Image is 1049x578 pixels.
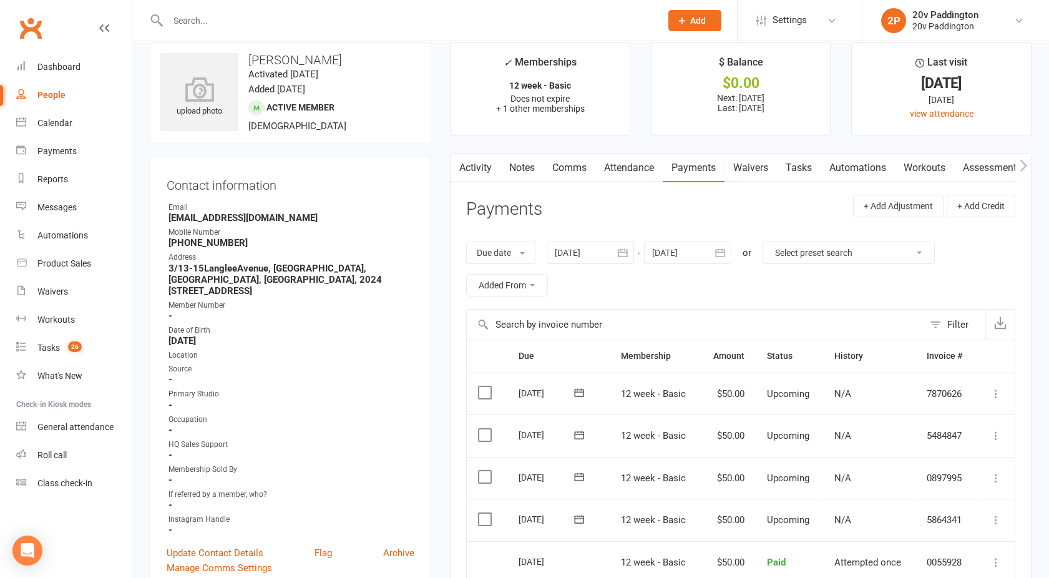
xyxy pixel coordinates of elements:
[834,430,851,441] span: N/A
[16,278,132,306] a: Waivers
[167,546,263,561] a: Update Contact Details
[821,154,895,182] a: Automations
[767,557,786,568] span: Paid
[168,202,414,213] div: Email
[37,146,77,156] div: Payments
[16,362,132,390] a: What's New
[37,258,91,268] div: Product Sales
[912,21,978,32] div: 20v Paddington
[168,325,414,336] div: Date of Birth
[164,12,652,29] input: Search...
[621,514,686,526] span: 12 week - Basic
[719,54,763,77] div: $ Balance
[168,335,414,346] strong: [DATE]
[954,154,1030,182] a: Assessments
[16,81,132,109] a: People
[168,464,414,476] div: Membership Sold By
[168,474,414,486] strong: -
[700,499,756,541] td: $50.00
[37,343,60,353] div: Tasks
[168,350,414,361] div: Location
[915,414,975,457] td: 5484847
[37,478,92,488] div: Class check-in
[767,430,809,441] span: Upcoming
[500,154,544,182] a: Notes
[895,154,954,182] a: Workouts
[266,102,334,112] span: Active member
[37,287,68,296] div: Waivers
[248,120,346,132] span: [DEMOGRAPHIC_DATA]
[37,450,67,460] div: Roll call
[168,212,414,223] strong: [EMAIL_ADDRESS][DOMAIN_NAME]
[519,552,576,571] div: [DATE]
[834,557,901,568] span: Attempted once
[16,165,132,193] a: Reports
[37,174,68,184] div: Reports
[700,373,756,415] td: $50.00
[621,473,686,484] span: 12 week - Basic
[466,274,548,296] button: Added From
[15,12,46,44] a: Clubworx
[663,93,819,113] p: Next: [DATE] Last: [DATE]
[544,154,595,182] a: Comms
[16,222,132,250] a: Automations
[519,468,576,487] div: [DATE]
[881,8,906,33] div: 2P
[621,557,686,568] span: 12 week - Basic
[915,457,975,499] td: 0897995
[507,340,610,372] th: Due
[37,202,77,212] div: Messages
[248,69,318,80] time: Activated [DATE]
[509,81,571,91] strong: 12 week - Basic
[834,473,851,484] span: N/A
[160,77,238,118] div: upload photo
[168,388,414,400] div: Primary Studio
[504,54,577,77] div: Memberships
[663,154,725,182] a: Payments
[16,53,132,81] a: Dashboard
[668,10,721,31] button: Add
[16,306,132,334] a: Workouts
[834,388,851,399] span: N/A
[16,469,132,497] a: Class kiosk mode
[168,499,414,511] strong: -
[68,341,82,352] span: 26
[16,193,132,222] a: Messages
[168,363,414,375] div: Source
[519,425,576,444] div: [DATE]
[168,227,414,238] div: Mobile Number
[167,174,414,192] h3: Contact information
[16,137,132,165] a: Payments
[947,317,968,332] div: Filter
[915,54,967,77] div: Last visit
[168,514,414,526] div: Instagram Handle
[947,195,1015,217] button: + Add Credit
[756,340,823,372] th: Status
[773,6,807,34] span: Settings
[910,109,973,119] a: view attendance
[915,373,975,415] td: 7870626
[767,473,809,484] span: Upcoming
[248,84,305,95] time: Added [DATE]
[37,118,72,128] div: Calendar
[16,109,132,137] a: Calendar
[863,93,1020,107] div: [DATE]
[168,300,414,311] div: Member Number
[168,399,414,411] strong: -
[37,371,82,381] div: What's New
[510,94,570,104] span: Does not expire
[690,16,706,26] span: Add
[519,509,576,529] div: [DATE]
[16,441,132,469] a: Roll call
[16,413,132,441] a: General attendance kiosk mode
[700,457,756,499] td: $50.00
[168,310,414,321] strong: -
[853,195,944,217] button: + Add Adjustment
[315,546,332,561] a: Flag
[37,230,88,240] div: Automations
[16,250,132,278] a: Product Sales
[451,154,500,182] a: Activity
[168,489,414,501] div: If referred by a member, who?
[466,242,535,264] button: Due date
[915,340,975,372] th: Invoice #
